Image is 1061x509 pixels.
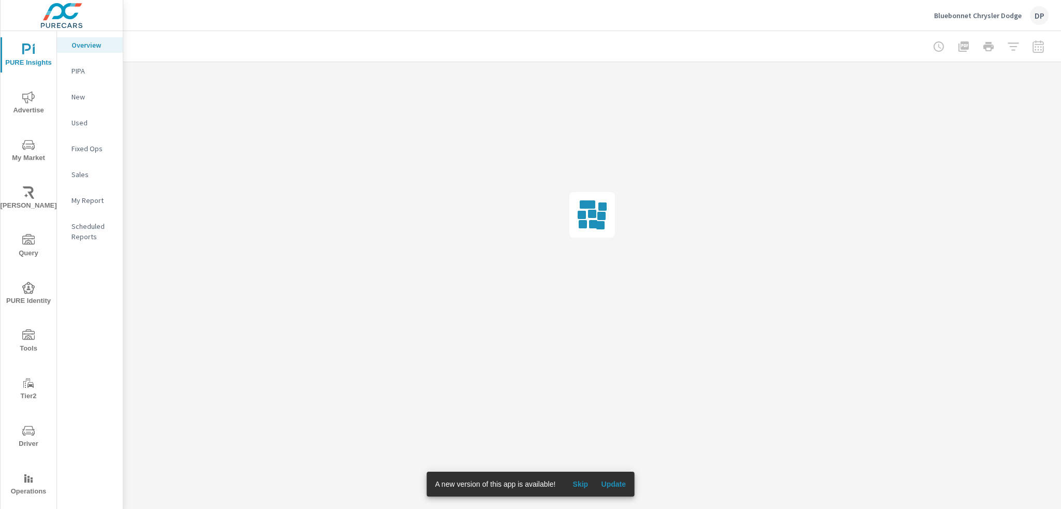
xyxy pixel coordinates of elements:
div: PIPA [57,63,123,79]
span: PURE Insights [4,43,53,69]
button: Skip [564,476,597,492]
div: DP [1030,6,1049,25]
span: PURE Identity [4,282,53,307]
span: Update [601,479,626,489]
p: Used [71,118,114,128]
p: PIPA [71,66,114,76]
span: Skip [568,479,593,489]
div: Sales [57,167,123,182]
span: [PERSON_NAME] [4,186,53,212]
p: Sales [71,169,114,180]
p: My Report [71,195,114,206]
span: Driver [4,425,53,450]
div: New [57,89,123,105]
button: Update [597,476,630,492]
span: Advertise [4,91,53,117]
span: Tools [4,329,53,355]
div: Used [57,115,123,130]
p: Scheduled Reports [71,221,114,242]
span: My Market [4,139,53,164]
span: Operations [4,472,53,498]
span: Query [4,234,53,259]
div: My Report [57,193,123,208]
span: Tier2 [4,377,53,402]
div: Overview [57,37,123,53]
p: Fixed Ops [71,143,114,154]
p: Bluebonnet Chrysler Dodge [934,11,1022,20]
div: Fixed Ops [57,141,123,156]
p: New [71,92,114,102]
p: Overview [71,40,114,50]
span: A new version of this app is available! [435,480,556,488]
div: Scheduled Reports [57,219,123,244]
